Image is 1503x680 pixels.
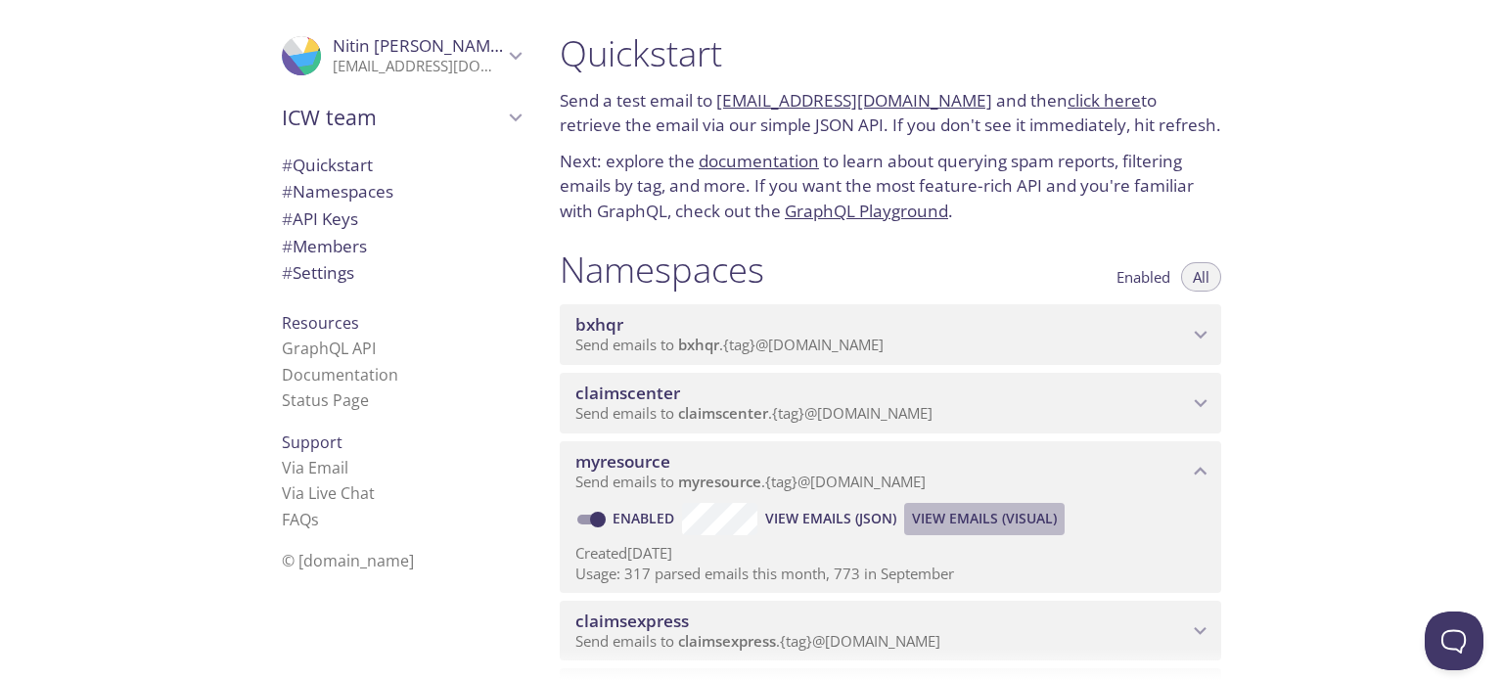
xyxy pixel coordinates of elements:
span: Resources [282,312,359,334]
span: myresource [678,472,761,491]
div: ICW team [266,92,536,143]
span: bxhqr [678,335,719,354]
span: # [282,235,293,257]
div: myresource namespace [560,441,1221,502]
div: claimscenter namespace [560,373,1221,433]
span: s [311,509,319,530]
span: View Emails (Visual) [912,507,1057,530]
span: Members [282,235,367,257]
a: GraphQL Playground [785,200,948,222]
span: bxhqr [575,313,623,336]
span: # [282,261,293,284]
a: GraphQL API [282,338,376,359]
p: [EMAIL_ADDRESS][DOMAIN_NAME] [333,57,503,76]
span: Nitin [PERSON_NAME] [333,34,506,57]
span: claimscenter [678,403,768,423]
span: Send emails to . {tag} @[DOMAIN_NAME] [575,335,884,354]
iframe: Help Scout Beacon - Open [1425,612,1483,670]
span: Send emails to . {tag} @[DOMAIN_NAME] [575,631,940,651]
p: Created [DATE] [575,543,1206,564]
a: Documentation [282,364,398,385]
a: [EMAIL_ADDRESS][DOMAIN_NAME] [716,89,992,112]
span: ICW team [282,104,503,131]
span: © [DOMAIN_NAME] [282,550,414,571]
span: myresource [575,450,670,473]
a: Status Page [282,389,369,411]
div: Team Settings [266,259,536,287]
p: Usage: 317 parsed emails this month, 773 in September [575,564,1206,584]
span: Send emails to . {tag} @[DOMAIN_NAME] [575,403,933,423]
a: FAQ [282,509,319,530]
span: Settings [282,261,354,284]
p: Send a test email to and then to retrieve the email via our simple JSON API. If you don't see it ... [560,88,1221,138]
a: Via Email [282,457,348,478]
span: claimsexpress [575,610,689,632]
h1: Namespaces [560,248,764,292]
span: # [282,207,293,230]
a: click here [1068,89,1141,112]
span: # [282,180,293,203]
div: API Keys [266,205,536,233]
div: claimsexpress namespace [560,601,1221,661]
div: Nitin Jindal [266,23,536,88]
span: claimsexpress [678,631,776,651]
a: Via Live Chat [282,482,375,504]
p: Next: explore the to learn about querying spam reports, filtering emails by tag, and more. If you... [560,149,1221,224]
button: View Emails (JSON) [757,503,904,534]
span: # [282,154,293,176]
span: View Emails (JSON) [765,507,896,530]
button: All [1181,262,1221,292]
a: Enabled [610,509,682,527]
button: View Emails (Visual) [904,503,1065,534]
a: documentation [699,150,819,172]
span: API Keys [282,207,358,230]
div: Namespaces [266,178,536,205]
button: Enabled [1105,262,1182,292]
h1: Quickstart [560,31,1221,75]
div: bxhqr namespace [560,304,1221,365]
span: Namespaces [282,180,393,203]
span: Support [282,431,342,453]
div: Quickstart [266,152,536,179]
span: Quickstart [282,154,373,176]
div: Members [266,233,536,260]
span: Send emails to . {tag} @[DOMAIN_NAME] [575,472,926,491]
span: claimscenter [575,382,680,404]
